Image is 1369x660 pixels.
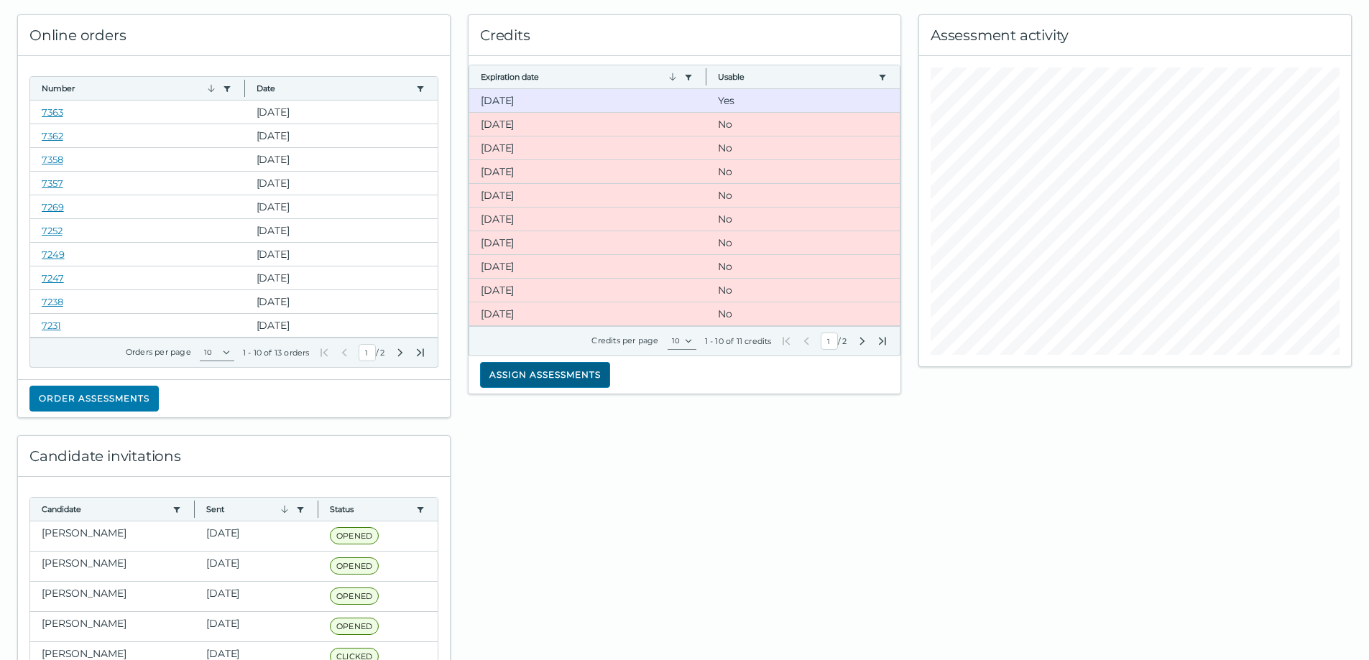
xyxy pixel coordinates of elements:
[480,362,610,388] button: Assign assessments
[780,335,792,347] button: First Page
[780,333,888,350] div: /
[42,83,217,94] button: Number
[245,101,438,124] clr-dg-cell: [DATE]
[330,587,379,605] span: OPENED
[469,208,706,231] clr-dg-cell: [DATE]
[330,503,410,515] button: Status
[30,521,195,551] clr-dg-cell: [PERSON_NAME]
[469,302,706,325] clr-dg-cell: [DATE]
[245,195,438,218] clr-dg-cell: [DATE]
[821,333,838,350] input: Current Page
[42,320,61,331] a: 7231
[919,15,1351,56] div: Assessment activity
[195,582,318,611] clr-dg-cell: [DATE]
[706,89,900,112] clr-dg-cell: Yes
[42,201,64,213] a: 7269
[469,231,706,254] clr-dg-cell: [DATE]
[245,148,438,171] clr-dg-cell: [DATE]
[30,552,195,581] clr-dg-cell: [PERSON_NAME]
[257,83,411,94] button: Date
[591,335,658,345] label: Credits per page
[42,225,63,236] a: 7252
[705,335,772,347] div: 1 - 10 of 11 credits
[469,136,706,159] clr-dg-cell: [DATE]
[42,106,63,118] a: 7363
[706,136,900,159] clr-dg-cell: No
[42,248,65,260] a: 7249
[318,344,426,361] div: /
[415,347,426,358] button: Last Page
[359,344,376,361] input: Current Page
[330,618,379,635] span: OPENED
[706,160,900,183] clr-dg-cell: No
[313,493,323,524] button: Column resize handle
[706,279,900,302] clr-dg-cell: No
[42,130,63,141] a: 7362
[42,177,63,189] a: 7357
[481,71,678,83] button: Expiration date
[318,347,330,358] button: First Page
[395,347,406,358] button: Next Page
[190,493,199,524] button: Column resize handle
[195,612,318,641] clr-dg-cell: [DATE]
[857,335,868,347] button: Next Page
[706,208,900,231] clr-dg-cell: No
[245,266,438,289] clr-dg-cell: [DATE]
[18,15,450,56] div: Online orders
[877,335,888,347] button: Last Page
[243,347,310,358] div: 1 - 10 of 13 orders
[706,184,900,207] clr-dg-cell: No
[706,113,900,136] clr-dg-cell: No
[245,172,438,195] clr-dg-cell: [DATE]
[841,335,848,347] span: Total Pages
[240,73,249,103] button: Column resize handle
[469,89,706,112] clr-dg-cell: [DATE]
[701,61,711,92] button: Column resize handle
[42,272,64,284] a: 7247
[718,71,872,83] button: Usable
[245,124,438,147] clr-dg-cell: [DATE]
[469,255,706,278] clr-dg-cell: [DATE]
[706,255,900,278] clr-dg-cell: No
[338,347,350,358] button: Previous Page
[42,154,63,165] a: 7358
[42,296,63,307] a: 7238
[29,386,159,412] button: Order assessments
[195,552,318,581] clr-dg-cell: [DATE]
[18,436,450,477] div: Candidate invitations
[469,160,706,183] clr-dg-cell: [DATE]
[330,557,379,575] span: OPENED
[245,243,438,266] clr-dg-cell: [DATE]
[30,612,195,641] clr-dg-cell: [PERSON_NAME]
[245,290,438,313] clr-dg-cell: [DATE]
[706,302,900,325] clr-dg-cell: No
[330,527,379,544] span: OPENED
[245,314,438,337] clr-dg-cell: [DATE]
[126,347,191,357] label: Orders per page
[469,113,706,136] clr-dg-cell: [DATE]
[469,15,900,56] div: Credits
[469,184,706,207] clr-dg-cell: [DATE]
[706,231,900,254] clr-dg-cell: No
[379,347,386,358] span: Total Pages
[30,582,195,611] clr-dg-cell: [PERSON_NAME]
[42,503,167,515] button: Candidate
[206,503,290,515] button: Sent
[245,219,438,242] clr-dg-cell: [DATE]
[195,521,318,551] clr-dg-cell: [DATE]
[469,279,706,302] clr-dg-cell: [DATE]
[801,335,812,347] button: Previous Page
